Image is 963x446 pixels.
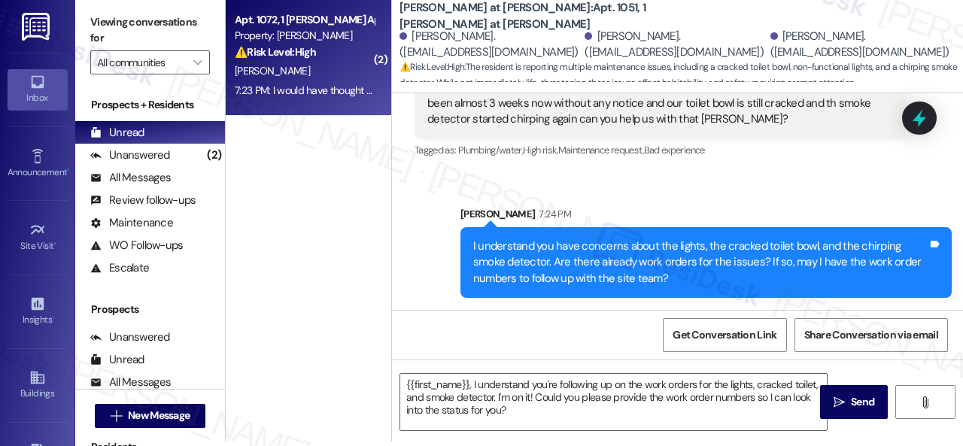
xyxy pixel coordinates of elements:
span: : The resident is reporting multiple maintenance issues, including a cracked toilet bowl, non-fun... [399,59,963,92]
div: Prospects [75,302,225,317]
div: WO Follow-ups [90,238,183,253]
div: Apt. 1072, 1 [PERSON_NAME] Apts LLC [235,12,374,28]
span: Get Conversation Link [673,327,776,343]
a: Insights • [8,291,68,332]
span: Share Conversation via email [804,327,938,343]
span: Maintenance request , [558,144,644,156]
div: I understand you have concerns about the lights, the cracked toilet bowl, and the chirping smoke ... [473,238,928,287]
div: Unanswered [90,147,170,163]
div: 7:24 PM [535,206,570,222]
a: Buildings [8,365,68,405]
div: Maintenance [90,215,173,231]
div: Unanswered [90,329,170,345]
button: New Message [95,404,206,428]
div: All Messages [90,170,171,186]
label: Viewing conversations for [90,11,210,50]
span: Plumbing/water , [458,144,523,156]
button: Send [820,385,888,419]
button: Share Conversation via email [794,318,948,352]
div: Prospects + Residents [75,97,225,113]
span: • [52,312,54,323]
div: Unread [90,125,144,141]
span: • [54,238,56,249]
input: All communities [97,50,186,74]
i:  [193,56,202,68]
div: (2) [203,144,225,167]
span: Bad experience [644,144,705,156]
div: [PERSON_NAME] [460,206,952,227]
span: Send [851,394,874,410]
div: Property: [PERSON_NAME] [235,28,374,44]
img: ResiDesk Logo [22,13,53,41]
strong: ⚠️ Risk Level: High [399,61,464,73]
div: [PERSON_NAME]. ([EMAIL_ADDRESS][DOMAIN_NAME]) [399,29,581,61]
div: [PERSON_NAME]. ([EMAIL_ADDRESS][DOMAIN_NAME]) [585,29,766,61]
a: Site Visit • [8,217,68,258]
div: All Messages [90,375,171,390]
div: Tagged as: [415,139,906,161]
div: Unread [90,352,144,368]
strong: ⚠️ Risk Level: High [235,45,316,59]
a: Inbox [8,69,68,110]
div: Can you help us with maintenance? We needed new lights, and we were on the waitlist. It has been ... [427,79,882,127]
i:  [834,396,845,408]
button: Get Conversation Link [663,318,786,352]
div: 7:23 PM: I would have thought someone reported it already I'm not sure. [235,83,545,97]
div: Review follow-ups [90,193,196,208]
i:  [111,410,122,422]
span: New Message [128,408,190,423]
span: High risk , [523,144,558,156]
span: • [67,165,69,175]
textarea: {{first_name}}, I understand you're following up on the work orders for the lights, cracked toile... [400,374,827,430]
div: [PERSON_NAME]. ([EMAIL_ADDRESS][DOMAIN_NAME]) [770,29,952,61]
span: [PERSON_NAME] [235,64,310,77]
div: Escalate [90,260,149,276]
i:  [919,396,931,408]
